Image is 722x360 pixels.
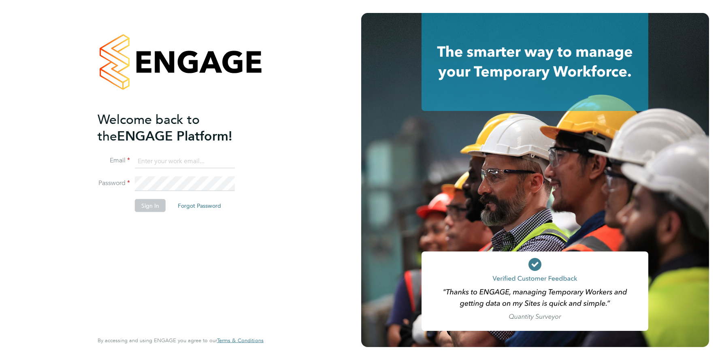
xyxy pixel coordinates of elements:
[171,199,228,212] button: Forgot Password
[98,337,264,344] span: By accessing and using ENGAGE you agree to our
[98,179,130,187] label: Password
[135,154,235,168] input: Enter your work email...
[217,337,264,344] a: Terms & Conditions
[135,199,166,212] button: Sign In
[98,156,130,165] label: Email
[98,111,256,144] h2: ENGAGE Platform!
[98,111,200,144] span: Welcome back to the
